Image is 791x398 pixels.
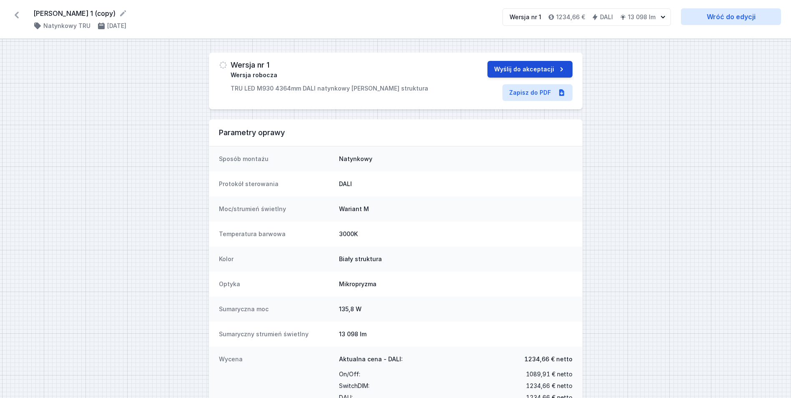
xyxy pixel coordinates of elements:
dd: Natynkowy [339,155,573,163]
dt: Temperatura barwowa [219,230,332,238]
dt: Kolor [219,255,332,263]
dt: Protokół sterowania [219,180,332,188]
h4: Natynkowy TRU [43,22,90,30]
span: On/Off : [339,368,360,380]
dt: Sumaryczny strumień świetlny [219,330,332,338]
button: Wersja nr 11234,66 €DALI13 098 lm [502,8,671,26]
a: Wróć do edycji [681,8,781,25]
dd: 13 098 lm [339,330,573,338]
h4: [DATE] [107,22,126,30]
div: Wersja nr 1 [510,13,541,21]
dt: Optyka [219,280,332,288]
h3: Wersja nr 1 [231,61,269,69]
form: [PERSON_NAME] 1 (copy) [33,8,492,18]
h3: Parametry oprawy [219,128,573,138]
button: Edytuj nazwę projektu [119,9,127,18]
dt: Sumaryczna moc [219,305,332,313]
span: 1234,66 € netto [525,355,573,363]
dd: Wariant M [339,205,573,213]
span: 1234,66 € netto [526,380,573,392]
a: Zapisz do PDF [502,84,573,101]
span: Aktualna cena - DALI: [339,355,403,363]
dd: Biały struktura [339,255,573,263]
dd: 135,8 W [339,305,573,313]
button: Wyślij do akceptacji [487,61,573,78]
dt: Sposób montażu [219,155,332,163]
dd: 3000K [339,230,573,238]
p: TRU LED M930 4364mm DALI natynkowy [PERSON_NAME] struktura [231,84,428,93]
dt: Moc/strumień świetlny [219,205,332,213]
img: draft.svg [219,61,227,69]
dd: DALI [339,180,573,188]
h4: 13 098 lm [628,13,655,21]
span: SwitchDIM : [339,380,369,392]
span: Wersja robocza [231,71,277,79]
h4: 1234,66 € [556,13,585,21]
h4: DALI [600,13,613,21]
span: 1089,91 € netto [526,368,573,380]
dd: Mikropryzma [339,280,573,288]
